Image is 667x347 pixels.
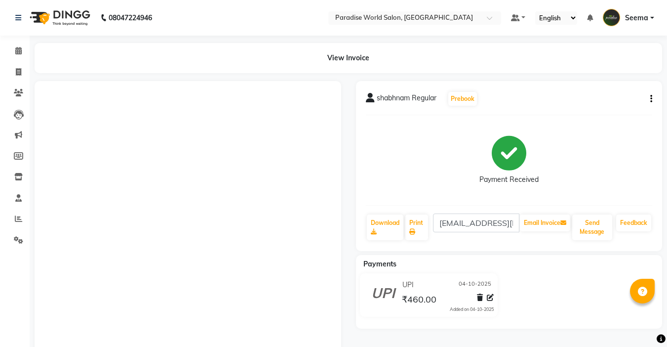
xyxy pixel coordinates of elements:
[520,215,570,231] button: Email Invoice
[25,4,93,32] img: logo
[572,215,612,240] button: Send Message
[448,92,477,106] button: Prebook
[402,294,436,307] span: ₹460.00
[626,307,657,337] iframe: chat widget
[450,306,494,313] div: Added on 04-10-2025
[479,174,539,185] div: Payment Received
[459,280,491,290] span: 04-10-2025
[367,215,403,240] a: Download
[405,215,428,240] a: Print
[109,4,152,32] b: 08047224946
[625,13,648,23] span: Seema
[433,214,519,232] input: enter email
[35,43,662,73] div: View Invoice
[603,9,620,26] img: Seema
[377,93,436,107] span: shabhnam Regular
[616,215,651,231] a: Feedback
[402,280,414,290] span: UPI
[363,260,396,268] span: Payments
